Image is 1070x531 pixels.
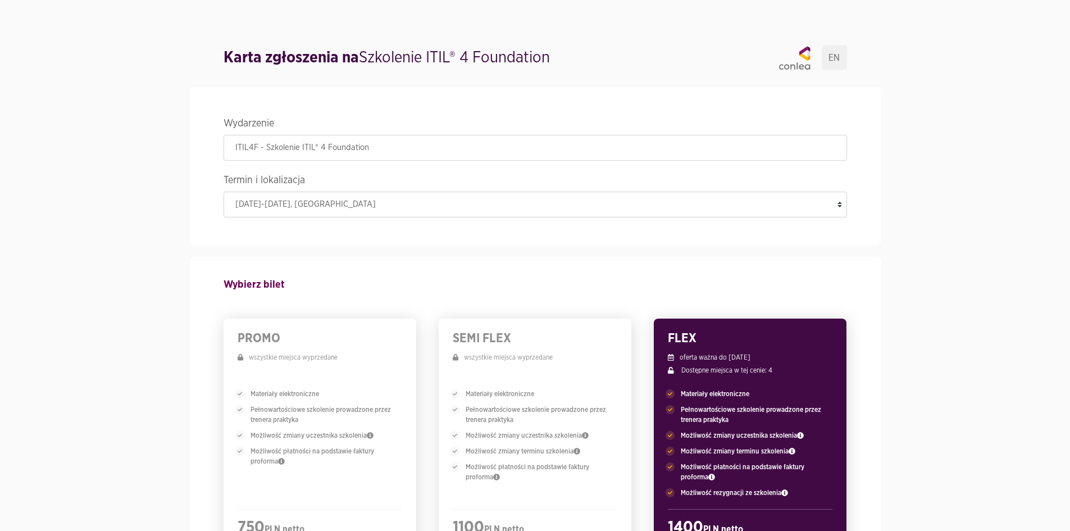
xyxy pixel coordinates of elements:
span: Możliwość zmiany terminu szkolenia [681,446,795,456]
h3: PROMO [238,330,402,347]
span: Możliwość zmiany uczestnika szkolenia [466,430,589,441]
p: wszystkie miejsca wyprzedane [453,352,617,362]
p: oferta ważna do [DATE] [668,352,832,362]
h4: Wybierz bilet [224,274,847,296]
span: Materiały elektroniczne [251,389,319,399]
span: Pełnowartościowe szkolenie prowadzone przez trenera praktyka [251,405,402,425]
span: Materiały elektroniczne [681,389,749,399]
span: Możliwość zmiany uczestnika szkolenia [681,430,804,441]
legend: Wydarzenie [224,115,847,135]
h3: SEMI FLEX [453,330,617,347]
span: Możliwość zmiany uczestnika szkolenia [251,430,374,441]
p: wszystkie miejsca wyprzedane [238,352,402,362]
span: Możliwość zmiany terminu szkolenia [466,446,580,456]
h1: Szkolenie ITIL® 4 Foundation [224,47,550,69]
strong: Karta zgłoszenia na [224,50,359,66]
a: EN [822,45,847,70]
input: ITIL4F - Szkolenie ITIL® 4 Foundation [224,135,847,161]
span: Możliwość płatności na podstawie faktury proforma [466,462,617,482]
span: Pełnowartościowe szkolenie prowadzone przez trenera praktyka [681,405,832,425]
legend: Termin i lokalizacja [224,172,847,192]
span: Możliwość płatności na podstawie faktury proforma [251,446,402,466]
span: Możliwość płatności na podstawie faktury proforma [681,462,832,482]
span: Możliwość rezygnacji ze szkolenia [681,488,788,498]
span: Pełnowartościowe szkolenie prowadzone przez trenera praktyka [466,405,617,425]
span: Materiały elektroniczne [466,389,534,399]
p: Dostępne miejsca w tej cenie: 4 [668,365,832,375]
h3: FLEX [668,330,832,347]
